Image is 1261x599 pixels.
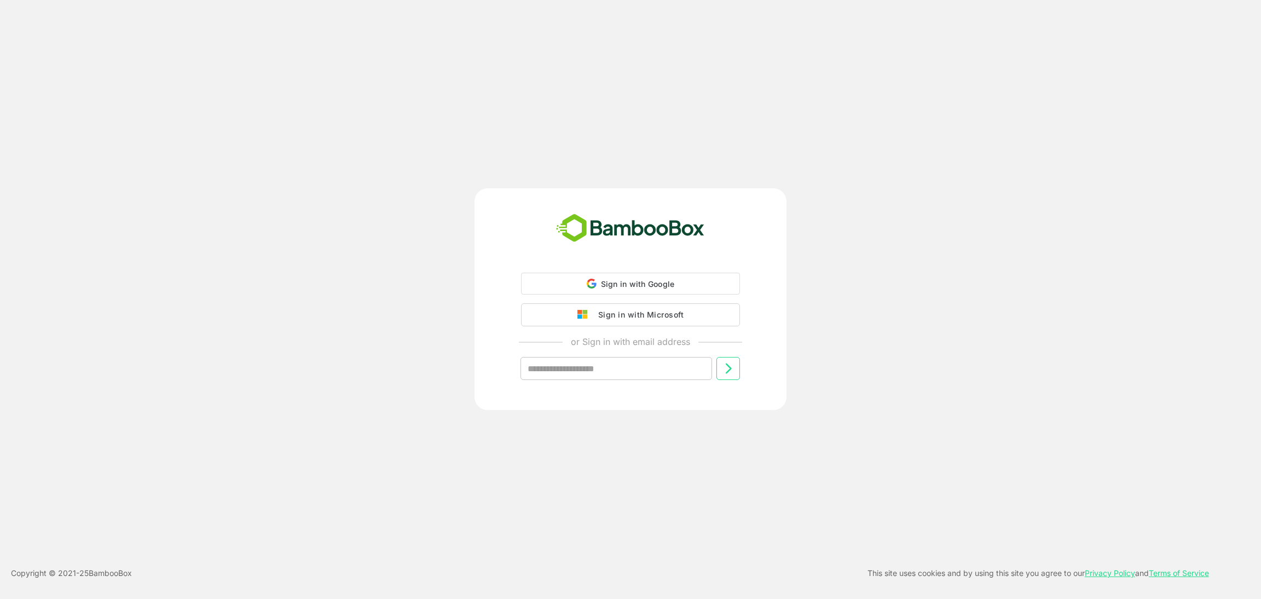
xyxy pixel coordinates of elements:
p: This site uses cookies and by using this site you agree to our and [867,567,1209,580]
a: Terms of Service [1149,568,1209,578]
span: Sign in with Google [601,279,675,289]
p: or Sign in with email address [571,335,690,348]
p: Copyright © 2021- 25 BambooBox [11,567,132,580]
img: google [577,310,593,320]
a: Privacy Policy [1085,568,1135,578]
button: Sign in with Microsoft [521,303,740,326]
div: Sign in with Microsoft [593,308,684,322]
div: Sign in with Google [521,273,740,295]
img: bamboobox [550,210,710,246]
